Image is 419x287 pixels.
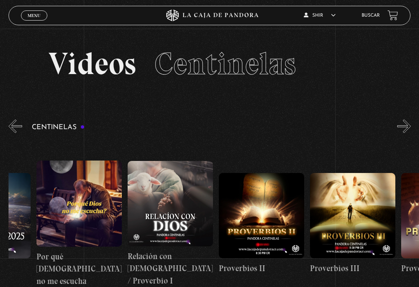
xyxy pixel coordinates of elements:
[25,20,43,25] span: Cerrar
[128,250,213,287] h4: Relación con [DEMOGRAPHIC_DATA] / Proverbio I
[9,119,22,133] button: Previous
[388,10,398,21] a: View your shopping cart
[32,124,85,131] h3: Centinelas
[28,13,40,18] span: Menu
[310,262,395,275] h4: Proverbios III
[304,13,336,18] span: Shir
[362,13,380,18] a: Buscar
[154,45,296,82] span: Centinelas
[397,119,411,133] button: Next
[48,48,370,79] h2: Videos
[219,262,304,275] h4: Proverbios II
